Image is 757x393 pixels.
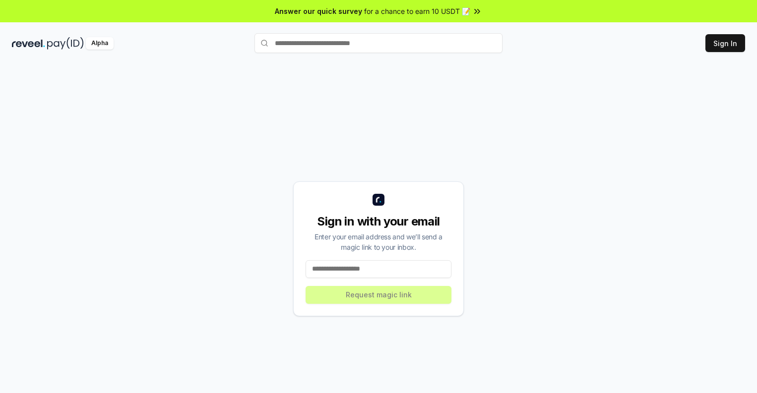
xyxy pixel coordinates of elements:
[12,37,45,50] img: reveel_dark
[47,37,84,50] img: pay_id
[306,214,451,229] div: Sign in with your email
[373,194,384,206] img: logo_small
[705,34,745,52] button: Sign In
[364,6,470,16] span: for a chance to earn 10 USDT 📝
[275,6,362,16] span: Answer our quick survey
[306,231,451,252] div: Enter your email address and we’ll send a magic link to your inbox.
[86,37,114,50] div: Alpha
